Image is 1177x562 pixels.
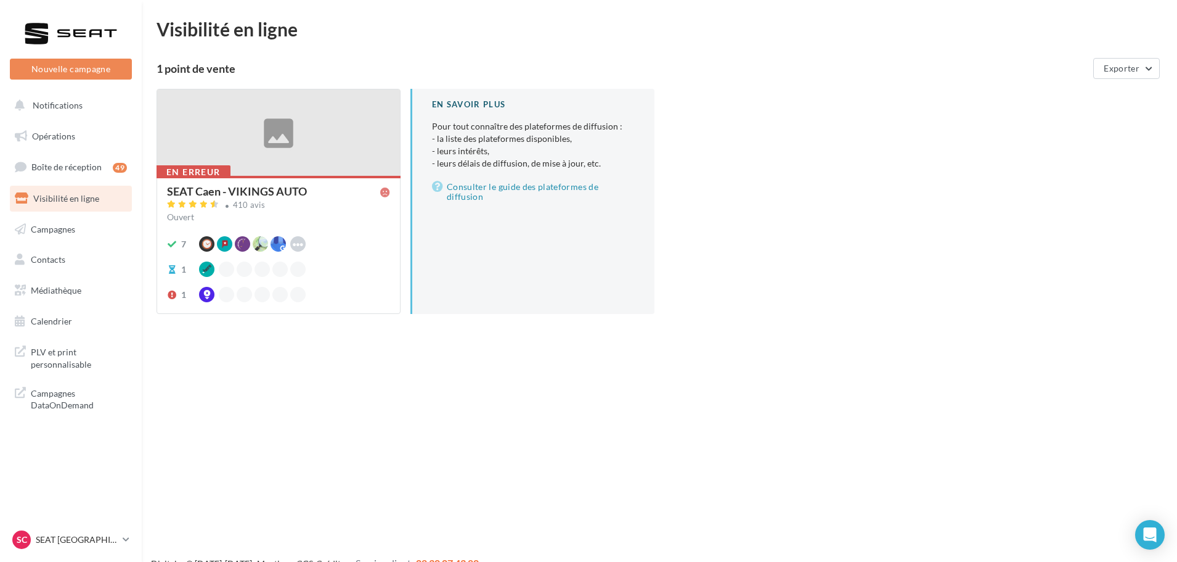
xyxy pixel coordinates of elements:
[7,339,134,375] a: PLV et print personnalisable
[36,534,118,546] p: SEAT [GEOGRAPHIC_DATA]
[7,93,129,118] button: Notifications
[233,201,266,209] div: 410 avis
[33,193,99,204] span: Visibilité en ligne
[10,528,132,552] a: SC SEAT [GEOGRAPHIC_DATA]
[7,380,134,416] a: Campagnes DataOnDemand
[33,100,83,110] span: Notifications
[10,59,132,80] button: Nouvelle campagne
[17,534,27,546] span: SC
[1093,58,1160,79] button: Exporter
[1135,520,1165,550] div: Open Intercom Messenger
[31,316,72,326] span: Calendrier
[432,99,635,110] div: En savoir plus
[432,180,635,204] a: Consulter le guide des plateformes de diffusion
[1104,63,1139,73] span: Exporter
[432,120,635,170] p: Pour tout connaître des plateformes de diffusion :
[432,133,635,145] li: - la liste des plateformes disponibles,
[181,238,186,250] div: 7
[181,263,186,276] div: 1
[7,247,134,273] a: Contacts
[157,165,230,179] div: En erreur
[157,63,1088,74] div: 1 point de vente
[31,385,127,411] span: Campagnes DataOnDemand
[32,131,75,141] span: Opérations
[181,289,186,301] div: 1
[7,186,134,212] a: Visibilité en ligne
[432,145,635,157] li: - leurs intérêts,
[432,157,635,170] li: - leurs délais de diffusion, de mise à jour, etc.
[31,254,65,265] span: Contacts
[113,163,127,173] div: 49
[31,223,75,234] span: Campagnes
[7,278,134,304] a: Médiathèque
[7,154,134,180] a: Boîte de réception49
[167,186,307,197] div: SEAT Caen - VIKINGS AUTO
[31,344,127,370] span: PLV et print personnalisable
[7,308,134,334] a: Calendrier
[157,20,1162,38] div: Visibilité en ligne
[31,162,102,172] span: Boîte de réception
[7,123,134,149] a: Opérations
[31,285,81,295] span: Médiathèque
[167,212,194,222] span: Ouvert
[167,199,390,213] a: 410 avis
[7,217,134,242] a: Campagnes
